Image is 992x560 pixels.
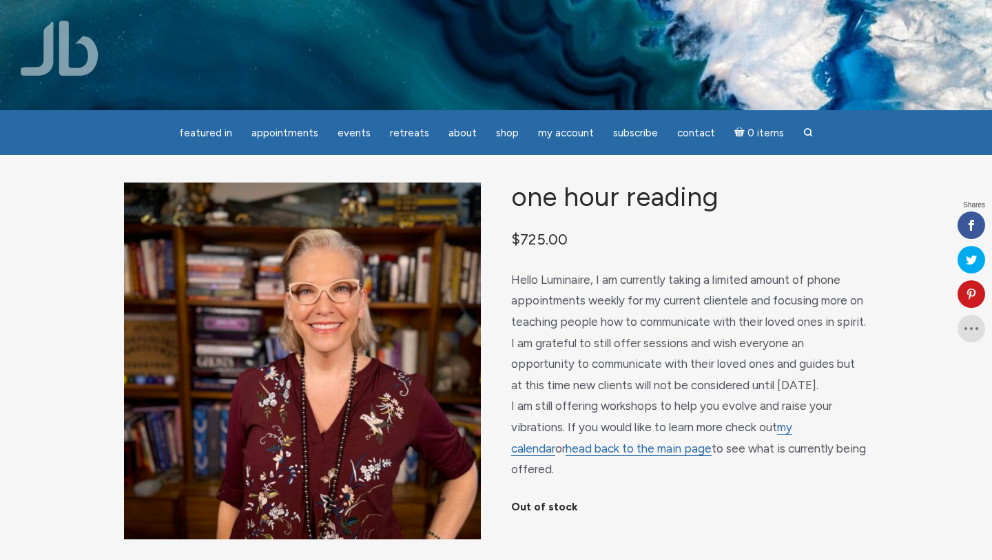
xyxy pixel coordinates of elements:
p: Out of stock [511,497,868,518]
a: Appointments [243,120,327,147]
a: Contact [669,120,723,147]
a: My Account [530,120,602,147]
span: 0 items [747,128,784,138]
a: my calendar [511,420,792,456]
a: About [440,120,485,147]
span: Appointments [251,127,318,139]
span: Hello Luminaire, I am currently taking a limited amount of phone appointments weekly for my curre... [511,273,866,476]
a: Retreats [382,120,437,147]
h1: One Hour Reading [511,183,868,212]
span: $ [511,230,520,248]
a: Events [329,120,379,147]
img: Jamie Butler. The Everyday Medium [21,21,99,76]
i: Cart [734,127,747,139]
a: head back to the main page [566,442,712,456]
span: Events [338,127,371,139]
a: Subscribe [605,120,666,147]
bdi: 725.00 [511,230,568,248]
span: My Account [538,127,594,139]
span: Retreats [390,127,429,139]
span: About [448,127,477,139]
span: Shop [496,127,519,139]
span: Contact [677,127,715,139]
a: Cart0 items [726,118,792,147]
a: featured in [171,120,240,147]
a: Shop [488,120,527,147]
img: One Hour Reading [124,183,481,539]
span: Shares [963,202,985,209]
span: featured in [179,127,232,139]
span: Subscribe [613,127,658,139]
